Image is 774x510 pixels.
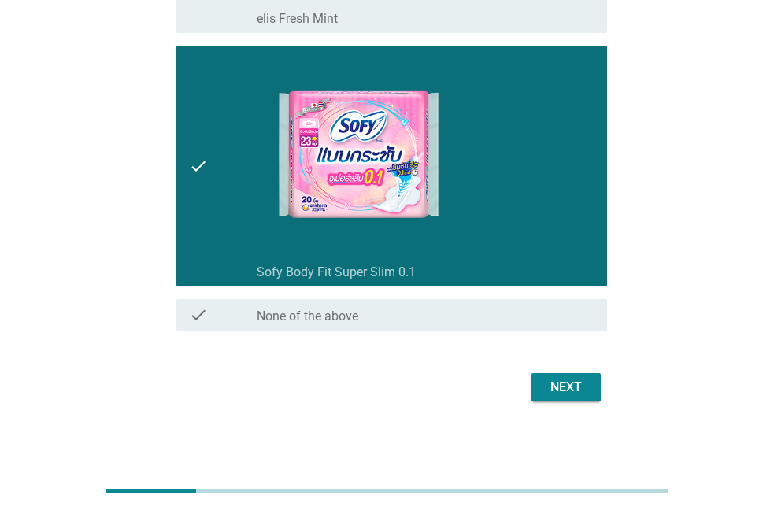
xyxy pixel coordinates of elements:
[531,373,601,401] button: Next
[257,309,358,324] label: None of the above
[257,52,461,256] img: b360628d-82a8-45cf-bf42-346fcb334704-pkg-super-us-wing23.png.thumb.748.748.png
[544,378,588,397] div: Next
[257,11,338,27] label: elis Fresh Mint
[189,52,208,280] i: check
[189,305,208,324] i: check
[257,264,416,280] label: Sofy Body Fit Super Slim 0.1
